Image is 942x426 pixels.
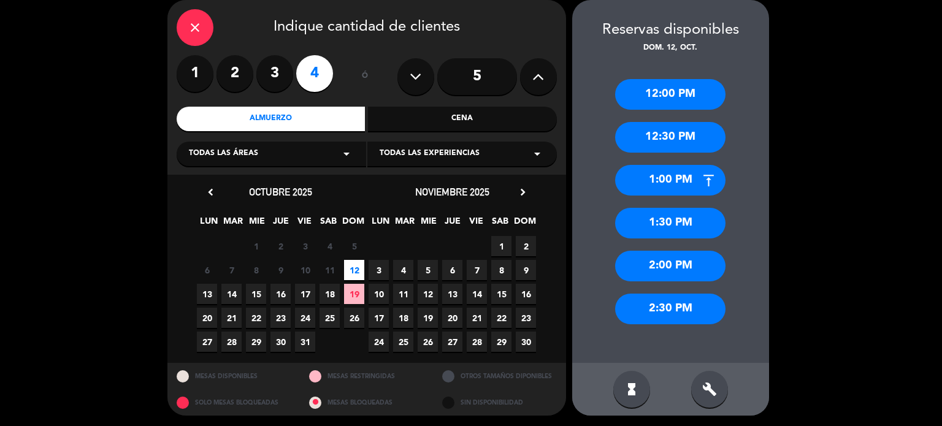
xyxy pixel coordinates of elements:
div: 12:00 PM [615,79,726,110]
span: JUE [442,214,462,234]
span: 15 [491,284,511,304]
span: 27 [197,332,217,352]
span: 12 [418,284,438,304]
span: 25 [393,332,413,352]
span: 19 [418,308,438,328]
span: octubre 2025 [249,186,312,198]
div: 1:00 PM [615,165,726,196]
div: Reservas disponibles [572,18,769,42]
span: DOM [342,214,362,234]
span: 6 [442,260,462,280]
div: 2:30 PM [615,294,726,324]
div: OTROS TAMAÑOS DIPONIBLES [433,363,566,389]
span: 24 [295,308,315,328]
span: 18 [320,284,340,304]
div: 12:30 PM [615,122,726,153]
span: 8 [491,260,511,280]
i: chevron_right [516,186,529,199]
span: 24 [369,332,389,352]
span: 6 [197,260,217,280]
span: 12 [344,260,364,280]
span: 11 [320,260,340,280]
span: 5 [418,260,438,280]
span: 27 [442,332,462,352]
span: 10 [369,284,389,304]
span: 2 [516,236,536,256]
span: 1 [491,236,511,256]
span: MAR [394,214,415,234]
div: SOLO MESAS BLOQUEADAS [167,389,301,416]
span: 7 [467,260,487,280]
span: 17 [369,308,389,328]
span: 16 [516,284,536,304]
div: MESAS BLOQUEADAS [300,389,433,416]
span: 4 [320,236,340,256]
span: MIE [247,214,267,234]
span: 13 [442,284,462,304]
i: arrow_drop_down [530,146,545,161]
i: close [188,20,202,35]
span: 14 [221,284,242,304]
span: 21 [221,308,242,328]
span: 5 [344,236,364,256]
span: 16 [270,284,291,304]
span: VIE [294,214,315,234]
span: MAR [223,214,243,234]
span: 14 [467,284,487,304]
span: MIE [418,214,438,234]
span: 18 [393,308,413,328]
div: Cena [368,107,557,131]
span: LUN [370,214,391,234]
span: 23 [516,308,536,328]
span: 23 [270,308,291,328]
div: dom. 12, oct. [572,42,769,55]
span: 21 [467,308,487,328]
div: ó [345,55,385,98]
span: 29 [246,332,266,352]
span: 17 [295,284,315,304]
span: 30 [270,332,291,352]
i: arrow_drop_down [339,146,354,161]
label: 4 [296,55,333,92]
span: 28 [467,332,487,352]
span: 3 [295,236,315,256]
div: Indique cantidad de clientes [177,9,557,46]
label: 3 [256,55,293,92]
span: 20 [197,308,217,328]
span: LUN [199,214,219,234]
span: SAB [490,214,510,234]
span: 4 [393,260,413,280]
span: JUE [270,214,291,234]
span: 13 [197,284,217,304]
span: 28 [221,332,242,352]
span: 2 [270,236,291,256]
div: 2:00 PM [615,251,726,281]
span: Todas las áreas [189,148,258,160]
span: VIE [466,214,486,234]
div: SIN DISPONIBILIDAD [433,389,566,416]
span: 9 [516,260,536,280]
span: 26 [418,332,438,352]
div: Almuerzo [177,107,366,131]
span: 30 [516,332,536,352]
div: 1:30 PM [615,208,726,238]
i: chevron_left [204,186,217,199]
span: 26 [344,308,364,328]
span: noviembre 2025 [415,186,489,198]
label: 2 [216,55,253,92]
span: Todas las experiencias [380,148,480,160]
span: 7 [221,260,242,280]
label: 1 [177,55,213,92]
span: 11 [393,284,413,304]
span: DOM [514,214,534,234]
span: 9 [270,260,291,280]
span: 8 [246,260,266,280]
span: 15 [246,284,266,304]
span: 25 [320,308,340,328]
span: 1 [246,236,266,256]
span: 10 [295,260,315,280]
i: hourglass_full [624,382,639,397]
span: 19 [344,284,364,304]
span: SAB [318,214,339,234]
span: 22 [246,308,266,328]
